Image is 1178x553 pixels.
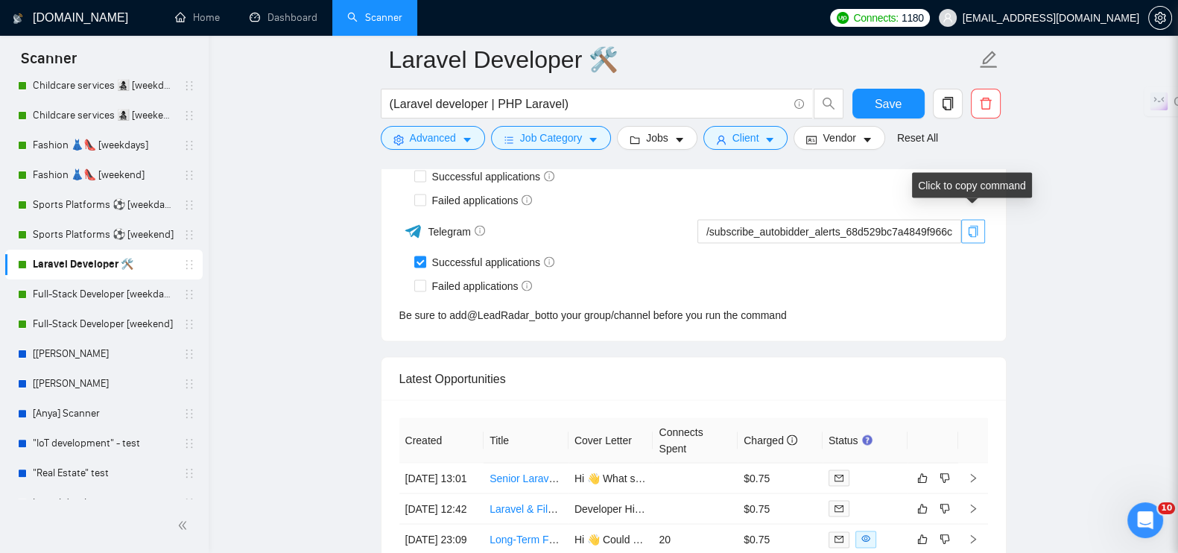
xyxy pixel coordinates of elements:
[861,434,874,447] div: Tooltip anchor
[183,288,195,300] span: holder
[404,222,422,241] img: ww3wtPAAAAAElFTkSuQmCC
[934,97,962,110] span: copy
[653,418,738,464] th: Connects Spent
[1148,6,1172,30] button: setting
[504,134,514,145] span: bars
[426,278,539,294] span: Failed applications
[814,97,843,110] span: search
[738,464,823,494] td: $0.75
[183,378,195,390] span: holder
[347,11,402,24] a: searchScanner
[940,503,950,515] span: dislike
[936,500,954,518] button: dislike
[393,134,404,145] span: setting
[1148,12,1172,24] a: setting
[1127,502,1163,538] iframe: Intercom live chat
[971,89,1001,118] button: delete
[33,458,174,488] a: "Real Estate" test
[835,535,843,544] span: mail
[787,435,797,446] span: info-circle
[968,473,978,484] span: right
[853,10,898,26] span: Connects:
[569,418,653,464] th: Cover Letter
[544,257,554,268] span: info-circle
[902,10,924,26] span: 1180
[426,192,539,209] span: Failed applications
[33,190,174,220] a: Sports Platforms ⚽️ [weekdays]
[9,48,89,79] span: Scanner
[544,171,554,182] span: info-circle
[183,437,195,449] span: holder
[913,531,931,549] button: like
[823,418,908,464] th: Status
[33,279,174,309] a: Full-Stack Developer [weekdays]
[475,226,485,236] span: info-circle
[913,500,931,518] button: like
[426,254,561,271] span: Successful applications
[183,80,195,92] span: holder
[814,89,843,118] button: search
[33,220,174,250] a: Sports Platforms ⚽️ [weekend]
[33,309,174,339] a: Full-Stack Developer [weekend]
[875,95,902,113] span: Save
[940,473,950,484] span: dislike
[183,467,195,479] span: holder
[183,110,195,121] span: holder
[913,470,931,487] button: like
[410,130,456,146] span: Advanced
[183,169,195,181] span: holder
[426,168,561,185] span: Successful applications
[732,130,759,146] span: Client
[177,518,192,533] span: double-left
[968,504,978,514] span: right
[399,307,988,323] div: Be sure to add to your group/channel before you run the command
[674,134,685,145] span: caret-down
[484,464,569,494] td: Senior Laravel Backend Developer for Ongoing Monthly Maintenance & Support
[33,369,174,399] a: [[PERSON_NAME]
[484,418,569,464] th: Title
[917,473,928,484] span: like
[399,358,988,400] div: Latest Opportunities
[33,339,174,369] a: [[PERSON_NAME]
[764,134,775,145] span: caret-down
[968,534,978,545] span: right
[1158,502,1175,514] span: 10
[738,494,823,525] td: $0.75
[490,503,726,515] a: Laravel & Filament Developer for Feature Migration
[917,503,928,515] span: like
[897,130,938,146] a: Reset All
[862,134,873,145] span: caret-down
[852,89,925,118] button: Save
[837,12,849,24] img: upwork-logo.png
[940,534,950,546] span: dislike
[399,464,484,494] td: [DATE] 13:01
[33,250,174,279] a: Laravel Developer 🛠️
[961,220,985,244] button: copy
[794,126,884,150] button: idcardVendorcaret-down
[962,226,984,238] span: copy
[617,126,697,150] button: folderJobscaret-down
[399,418,484,464] th: Created
[484,494,569,525] td: Laravel & Filament Developer for Feature Migration
[630,134,640,145] span: folder
[1149,12,1171,24] span: setting
[183,199,195,211] span: holder
[33,160,174,190] a: Fashion 👗👠 [weekend]
[936,470,954,487] button: dislike
[491,126,611,150] button: barsJob Categorycaret-down
[33,71,174,101] a: Childcare services 👩‍👧‍👦 [weekdays]
[936,531,954,549] button: dislike
[520,130,582,146] span: Job Category
[835,474,843,483] span: mail
[183,497,195,509] span: holder
[183,259,195,271] span: holder
[703,126,788,150] button: userClientcaret-down
[972,97,1000,110] span: delete
[33,429,174,458] a: "IoT development" - test
[183,139,195,151] span: holder
[399,494,484,525] td: [DATE] 12:42
[381,126,485,150] button: settingAdvancedcaret-down
[646,130,668,146] span: Jobs
[428,226,485,238] span: Telegram
[33,488,174,518] a: laravel developer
